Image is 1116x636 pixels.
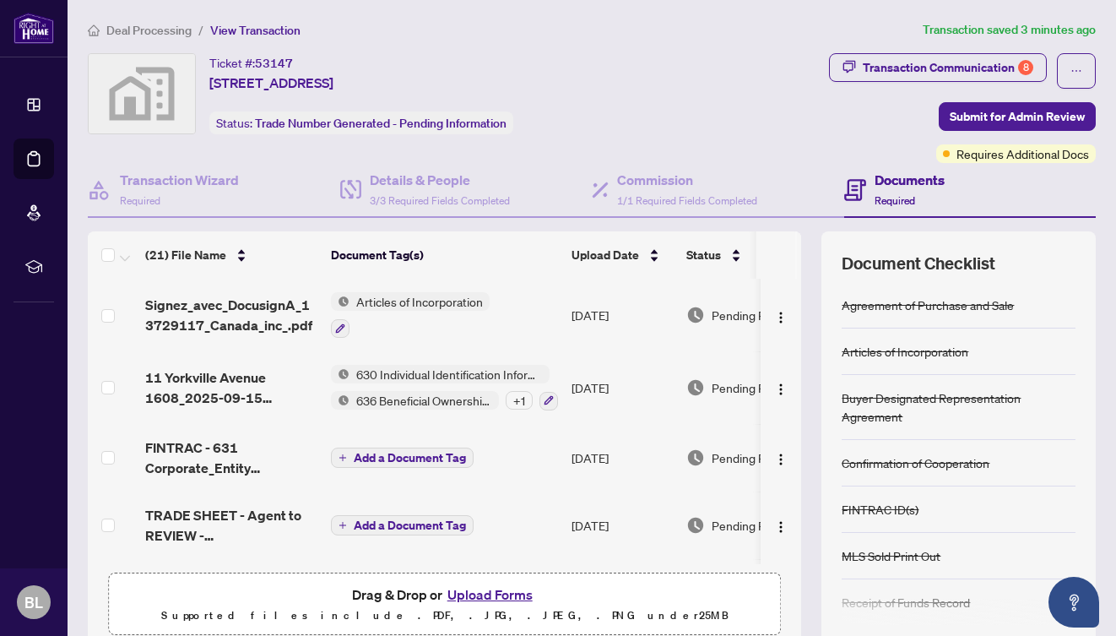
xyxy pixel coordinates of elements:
span: Required [875,194,915,207]
div: FINTRAC ID(s) [842,500,918,519]
td: [DATE] [565,351,680,424]
article: Transaction saved 3 minutes ago [923,20,1096,40]
img: Status Icon [331,365,349,383]
button: Add a Document Tag [331,515,474,535]
img: Document Status [686,448,705,467]
div: + 1 [506,391,533,410]
span: 1/1 Required Fields Completed [617,194,757,207]
span: Deal Processing [106,23,192,38]
th: Status [680,231,823,279]
span: Add a Document Tag [354,452,466,464]
button: Logo [767,512,794,539]
span: Articles of Incorporation [349,292,490,311]
span: ellipsis [1070,65,1082,77]
button: Status IconArticles of Incorporation [331,292,490,338]
div: Transaction Communication [863,54,1033,81]
img: Document Status [686,306,705,324]
span: FINTRAC - 631 Corporate_Entity Identification Mandatory B - PropTx-OREA_[DATE] 14_20_15.pdf [145,438,317,478]
img: logo [14,13,54,44]
img: Logo [774,383,788,396]
th: (21) File Name [138,231,324,279]
span: Trade Number Generated - Pending Information [255,116,507,131]
td: [DATE] [565,424,680,492]
button: Add a Document Tag [331,448,474,468]
p: Supported files include .PDF, .JPG, .JPEG, .PNG under 25 MB [119,606,770,626]
span: 11 Yorkville Avenue 1608_2025-09-15 14_02_28.pdf [145,367,317,408]
span: 630 Individual Identification Information Record [349,365,550,383]
div: Receipt of Funds Record [842,593,970,612]
button: Upload Forms [442,584,538,606]
button: Open asap [1048,577,1099,628]
button: Status Icon630 Individual Identification Information RecordStatus Icon636 Beneficial Ownership Re... [331,365,558,410]
img: Status Icon [331,292,349,311]
th: Upload Date [565,231,680,279]
span: Document Checklist [842,252,995,275]
span: Required [120,194,160,207]
span: Submit for Admin Review [950,103,1085,130]
img: Document Status [686,516,705,535]
span: (21) File Name [145,246,226,264]
button: Logo [767,302,794,329]
span: Status [686,246,721,264]
h4: Documents [875,170,945,190]
th: Document Tag(s) [324,231,565,279]
div: Ticket #: [209,53,293,73]
img: Document Status [686,378,705,397]
h4: Details & People [370,170,510,190]
span: Pending Review [712,378,796,397]
button: Add a Document Tag [331,514,474,536]
td: [DATE] [565,279,680,351]
td: [DATE] [565,492,680,559]
span: Pending Review [712,448,796,467]
div: Confirmation of Cooperation [842,454,989,472]
span: home [88,24,100,36]
button: Submit for Admin Review [939,102,1096,131]
span: [STREET_ADDRESS] [209,73,333,93]
h4: Commission [617,170,757,190]
img: Logo [774,453,788,466]
div: Agreement of Purchase and Sale [842,296,1014,314]
div: Articles of Incorporation [842,342,968,361]
span: 3/3 Required Fields Completed [370,194,510,207]
span: 636 Beneficial Ownership Record [349,391,499,410]
span: 53147 [255,56,293,71]
div: MLS Sold Print Out [842,546,940,565]
img: svg%3e [89,54,195,133]
span: Upload Date [572,246,639,264]
button: Logo [767,374,794,401]
div: 8 [1018,60,1033,75]
span: TRADE SHEET - Agent to REVIEW - [STREET_ADDRESS]pdf [145,505,317,546]
span: Requires Additional Docs [956,144,1089,163]
span: Drag & Drop or [352,584,538,606]
span: Pending Review [712,306,796,324]
div: Status: [209,111,513,134]
span: View Transaction [210,23,301,38]
td: [DATE] [565,559,680,632]
span: BL [24,590,43,614]
span: Drag & Drop orUpload FormsSupported files include .PDF, .JPG, .JPEG, .PNG under25MB [109,573,780,636]
img: Logo [774,520,788,534]
img: Logo [774,311,788,324]
span: plus [339,454,347,462]
li: / [198,20,203,40]
h4: Transaction Wizard [120,170,239,190]
button: Logo [767,444,794,471]
button: Transaction Communication8 [829,53,1047,82]
span: Pending Review [712,516,796,535]
span: Add a Document Tag [354,519,466,531]
div: Buyer Designated Representation Agreement [842,389,1075,426]
img: Status Icon [331,391,349,410]
button: Add a Document Tag [331,447,474,469]
span: Signez_avec_DocusignA_13729117_Canada_inc_.pdf [145,295,317,335]
span: plus [339,521,347,530]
